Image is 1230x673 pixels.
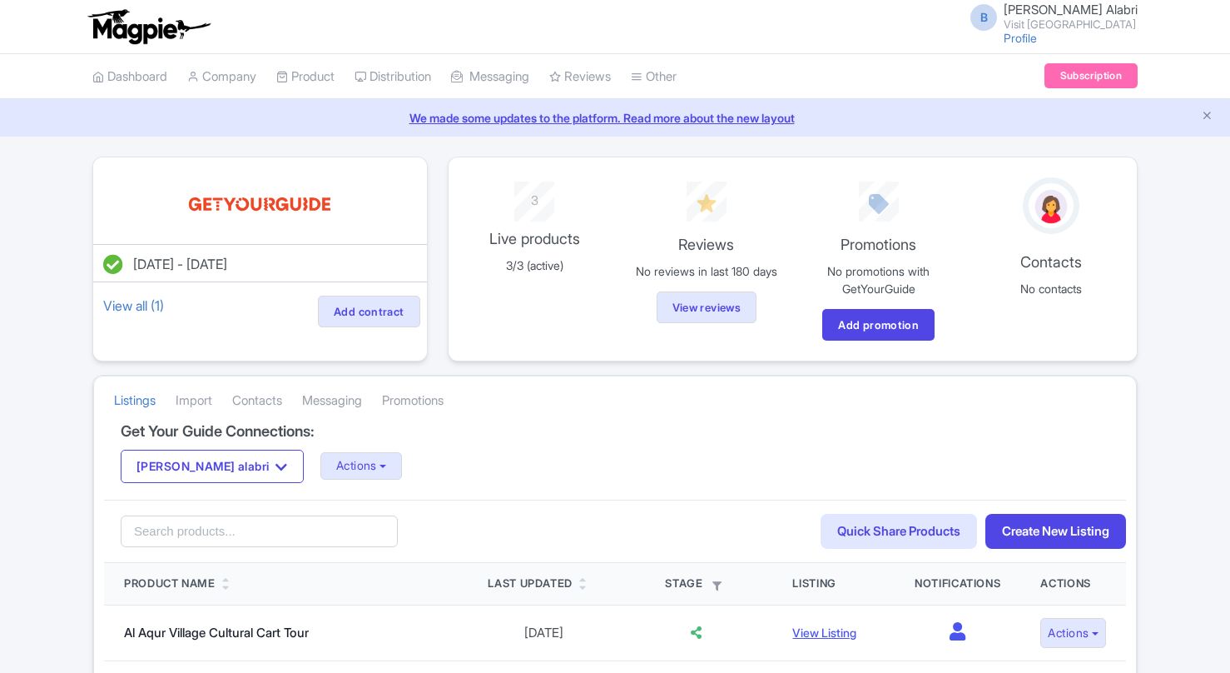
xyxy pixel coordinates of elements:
a: Subscription [1044,63,1138,88]
a: B [PERSON_NAME] Alabri Visit [GEOGRAPHIC_DATA] [960,3,1138,30]
a: Messaging [302,378,362,424]
button: Actions [1040,618,1106,649]
a: Promotions [382,378,444,424]
div: Product Name [124,576,216,592]
div: Last Updated [488,576,573,592]
img: logo-ab69f6fb50320c5b225c76a69d11143b.png [84,8,213,45]
input: Search products... [121,516,398,547]
th: Notifications [895,563,1020,605]
td: [DATE] [468,605,620,661]
p: Promotions [802,233,955,256]
button: Actions [320,452,403,480]
a: Product [276,54,335,100]
a: Add contract [318,296,420,327]
a: Quick Share Products [821,514,977,550]
a: Add promotion [822,309,935,341]
a: Profile [1004,31,1037,45]
p: Live products [459,227,611,250]
th: Actions [1020,563,1126,605]
img: o0sjzowjcva6lv7rkc9y.svg [185,177,335,231]
a: Company [187,54,256,100]
a: Messaging [451,54,529,100]
div: Stage [640,576,752,592]
th: Listing [772,563,895,605]
button: [PERSON_NAME] alabri [121,450,304,483]
a: View Listing [792,626,856,640]
a: Contacts [232,378,282,424]
i: Filter by stage [712,581,722,591]
a: Reviews [549,54,611,100]
a: Create New Listing [985,514,1126,550]
a: View reviews [657,292,757,323]
a: Listings [114,378,156,424]
a: View all (1) [100,294,167,317]
p: No reviews in last 180 days [630,262,782,280]
p: Reviews [630,233,782,256]
p: No promotions with GetYourGuide [802,262,955,297]
p: No contacts [975,280,1127,297]
p: Contacts [975,251,1127,273]
button: Close announcement [1201,107,1213,127]
a: Import [176,378,212,424]
div: 3 [459,182,611,211]
a: We made some updates to the platform. Read more about the new layout [10,109,1220,127]
a: Dashboard [92,54,167,100]
a: Distribution [355,54,431,100]
small: Visit [GEOGRAPHIC_DATA] [1004,19,1138,30]
span: B [970,4,997,31]
span: [DATE] - [DATE] [133,256,227,272]
span: [PERSON_NAME] Alabri [1004,2,1138,17]
a: Al Aqur Village Cultural Cart Tour [124,625,309,641]
img: avatar_key_member-9c1dde93af8b07d7383eb8b5fb890c87.png [1032,187,1070,227]
a: Other [631,54,677,100]
h4: Get Your Guide Connections: [121,423,1109,440]
p: 3/3 (active) [459,257,611,274]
